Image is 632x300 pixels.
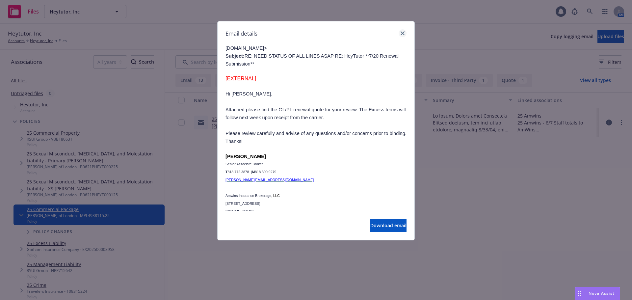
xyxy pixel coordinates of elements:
[271,194,279,198] span: , LLC
[228,170,276,174] span: 818.772.3878 | 818.399.9279
[575,287,620,300] button: Nova Assist
[225,202,260,205] span: [STREET_ADDRESS]
[575,287,583,300] div: Drag to move
[589,290,615,296] span: Nova Assist
[225,209,253,213] span: [DOMAIN_NAME]
[399,29,407,37] a: close
[225,91,273,96] span: Hi [PERSON_NAME],
[370,222,407,229] span: Download email
[225,131,407,144] span: Please review carefully and advise of any questions and/or concerns prior to binding. Thanks!
[225,53,245,59] b: Subject:
[225,107,406,120] span: Attached please find the GL/PL renewal quote for your review. The Excess terms will follow next w...
[225,170,228,174] span: T
[370,219,407,232] button: Download email
[225,162,263,166] span: Senior Associate Broker
[225,76,256,81] span: [EXTERNAL]
[252,170,255,174] b: M
[225,178,314,182] a: [PERSON_NAME][EMAIL_ADDRESS][DOMAIN_NAME]
[225,154,266,159] span: [PERSON_NAME]
[225,29,257,38] h1: Email details
[225,194,280,198] span: Amwins Insurance Brokerage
